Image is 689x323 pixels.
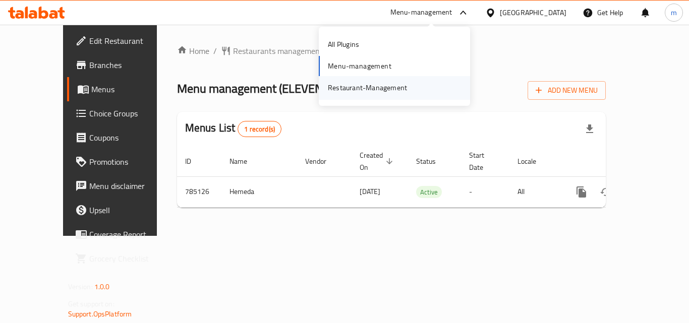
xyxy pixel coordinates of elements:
[89,35,170,47] span: Edit Restaurant
[528,81,606,100] button: Add New Menu
[390,7,452,19] div: Menu-management
[67,53,178,77] a: Branches
[461,176,509,207] td: -
[500,7,566,18] div: [GEOGRAPHIC_DATA]
[536,84,598,97] span: Add New Menu
[185,120,281,137] h2: Menus List
[68,280,93,293] span: Version:
[89,228,170,240] span: Coverage Report
[67,101,178,125] a: Choice Groups
[67,246,178,271] a: Grocery Checklist
[328,39,359,50] div: All Plugins
[671,7,677,18] span: m
[416,186,442,198] span: Active
[305,155,339,167] span: Vendor
[91,83,170,95] span: Menus
[229,155,260,167] span: Name
[177,77,367,100] span: Menu management ( ELEVEN XI CAFE )
[89,132,170,144] span: Coupons
[509,176,561,207] td: All
[68,307,132,320] a: Support.OpsPlatform
[578,117,602,141] div: Export file
[67,174,178,198] a: Menu disclaimer
[89,180,170,192] span: Menu disclaimer
[185,155,204,167] span: ID
[89,59,170,71] span: Branches
[360,185,380,198] span: [DATE]
[221,45,323,57] a: Restaurants management
[89,156,170,168] span: Promotions
[561,146,674,177] th: Actions
[67,222,178,246] a: Coverage Report
[233,45,323,57] span: Restaurants management
[177,146,674,208] table: enhanced table
[67,125,178,150] a: Coupons
[594,180,618,204] button: Change Status
[221,176,297,207] td: Hemeda
[416,155,449,167] span: Status
[89,204,170,216] span: Upsell
[177,176,221,207] td: 785126
[89,107,170,119] span: Choice Groups
[68,297,114,310] span: Get support on:
[89,252,170,265] span: Grocery Checklist
[469,149,497,173] span: Start Date
[94,280,110,293] span: 1.0.0
[67,77,178,101] a: Menus
[67,198,178,222] a: Upsell
[177,45,209,57] a: Home
[67,29,178,53] a: Edit Restaurant
[213,45,217,57] li: /
[360,149,396,173] span: Created On
[518,155,549,167] span: Locale
[328,82,407,93] div: Restaurant-Management
[238,124,281,134] span: 1 record(s)
[569,180,594,204] button: more
[67,150,178,174] a: Promotions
